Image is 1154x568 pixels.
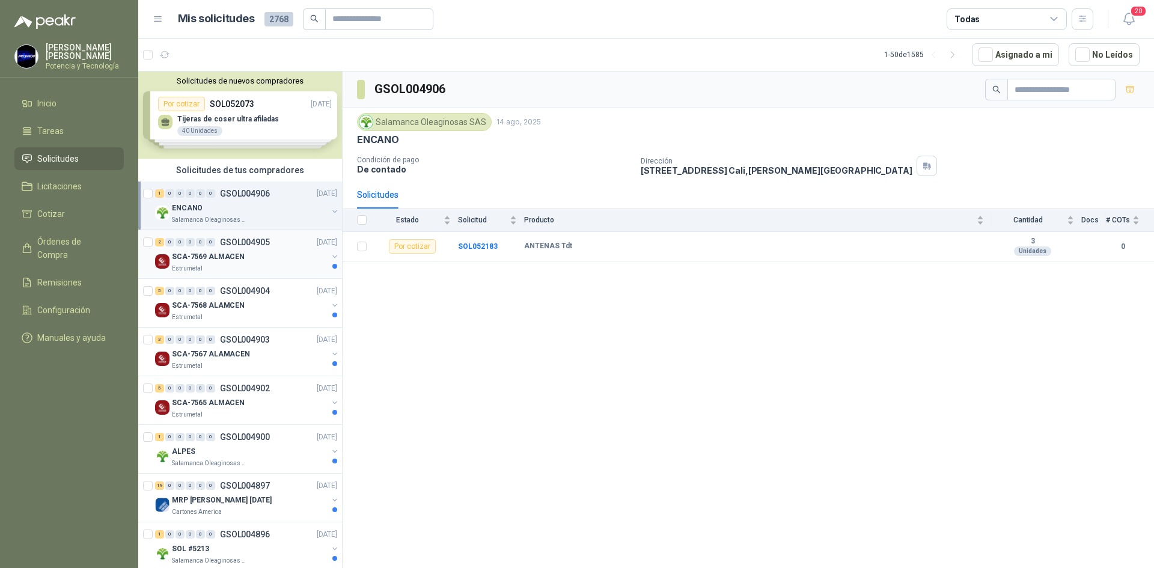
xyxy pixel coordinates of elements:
p: [DATE] [317,286,337,297]
a: Remisiones [14,271,124,294]
div: 0 [176,433,185,441]
div: 0 [206,287,215,295]
p: Dirección [641,157,912,165]
p: GSOL004897 [220,481,270,490]
div: 0 [206,481,215,490]
p: [DATE] [317,383,337,394]
div: 0 [196,530,205,539]
div: 0 [206,433,215,441]
p: Salamanca Oleaginosas SAS [172,215,248,225]
span: 20 [1130,5,1147,17]
p: Potencia y Tecnología [46,63,124,70]
h1: Mis solicitudes [178,10,255,28]
th: # COTs [1106,209,1154,232]
p: Estrumetal [172,361,203,371]
p: [STREET_ADDRESS] Cali , [PERSON_NAME][GEOGRAPHIC_DATA] [641,165,912,176]
span: search [310,14,319,23]
p: Estrumetal [172,313,203,322]
div: Solicitudes [357,188,398,201]
p: GSOL004900 [220,433,270,441]
div: 0 [196,287,205,295]
div: 0 [186,433,195,441]
img: Company Logo [155,400,169,415]
div: 0 [176,189,185,198]
th: Solicitud [458,209,524,232]
th: Cantidad [991,209,1081,232]
a: 2 0 0 0 0 0 GSOL004905[DATE] Company LogoSCA-7569 ALMACENEstrumetal [155,235,340,273]
p: Salamanca Oleaginosas SAS [172,459,248,468]
span: Solicitud [458,216,507,224]
a: Tareas [14,120,124,142]
span: Manuales y ayuda [37,331,106,344]
div: 0 [165,287,174,295]
div: 0 [186,384,195,392]
p: SCA-7568 ALAMCEN [172,300,245,311]
div: 0 [165,433,174,441]
img: Company Logo [155,449,169,463]
div: 5 [155,384,164,392]
div: Unidades [1014,246,1051,256]
p: GSOL004906 [220,189,270,198]
div: 5 [155,287,164,295]
span: Remisiones [37,276,82,289]
span: Solicitudes [37,152,79,165]
span: Órdenes de Compra [37,235,112,261]
a: Manuales y ayuda [14,326,124,349]
div: 0 [165,530,174,539]
span: 2768 [264,12,293,26]
div: 1 [155,530,164,539]
span: Licitaciones [37,180,82,193]
span: # COTs [1106,216,1130,224]
a: Cotizar [14,203,124,225]
p: [DATE] [317,432,337,443]
p: De contado [357,164,631,174]
div: 0 [196,384,205,392]
span: Configuración [37,304,90,317]
span: Cotizar [37,207,65,221]
div: Solicitudes de tus compradores [138,159,342,182]
div: 0 [176,335,185,344]
p: Condición de pago [357,156,631,164]
a: 1 0 0 0 0 0 GSOL004896[DATE] Company LogoSOL #5213Salamanca Oleaginosas SAS [155,527,340,566]
h3: GSOL004906 [374,80,447,99]
p: [DATE] [317,188,337,200]
a: 1 0 0 0 0 0 GSOL004900[DATE] Company LogoALPESSalamanca Oleaginosas SAS [155,430,340,468]
span: Tareas [37,124,64,138]
div: 0 [186,287,195,295]
p: SCA-7569 ALMACEN [172,251,245,263]
div: 0 [176,287,185,295]
img: Company Logo [155,546,169,561]
p: 14 ago, 2025 [496,117,541,128]
div: 3 [155,335,164,344]
div: 0 [196,335,205,344]
p: Estrumetal [172,264,203,273]
div: 0 [176,481,185,490]
div: 0 [206,530,215,539]
img: Company Logo [155,254,169,269]
div: 0 [186,335,195,344]
p: SCA-7565 ALMACEN [172,397,245,409]
th: Docs [1081,209,1106,232]
div: 0 [206,335,215,344]
div: 0 [186,238,195,246]
a: 1 0 0 0 0 0 GSOL004906[DATE] Company LogoENCANOSalamanca Oleaginosas SAS [155,186,340,225]
span: Estado [374,216,441,224]
div: 0 [176,530,185,539]
div: 0 [165,384,174,392]
div: 19 [155,481,164,490]
img: Company Logo [155,206,169,220]
div: 1 - 50 de 1585 [884,45,962,64]
p: [DATE] [317,237,337,248]
a: Órdenes de Compra [14,230,124,266]
div: 0 [165,189,174,198]
div: 0 [186,189,195,198]
p: Cartones America [172,507,222,517]
a: 19 0 0 0 0 0 GSOL004897[DATE] Company LogoMRP [PERSON_NAME] [DATE]Cartones America [155,478,340,517]
div: 1 [155,433,164,441]
div: 0 [196,189,205,198]
a: Licitaciones [14,175,124,198]
div: 0 [206,384,215,392]
p: ENCANO [357,133,399,146]
div: 0 [206,189,215,198]
b: 3 [991,237,1074,246]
